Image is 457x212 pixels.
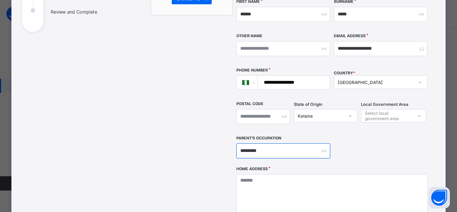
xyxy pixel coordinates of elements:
[338,80,415,85] div: [GEOGRAPHIC_DATA]
[298,113,344,119] div: Katsina
[236,34,262,38] label: Other Name
[236,102,263,106] label: Postal Code
[334,71,355,75] span: COUNTRY
[236,136,281,140] label: Parent's Occupation
[428,187,450,208] button: Open asap
[365,109,412,123] div: Select local government area
[294,102,322,107] span: State of Origin
[236,167,268,171] label: Home Address
[334,34,366,38] label: Email Address
[236,68,268,73] label: Phone Number
[361,102,408,107] span: Local Government Area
